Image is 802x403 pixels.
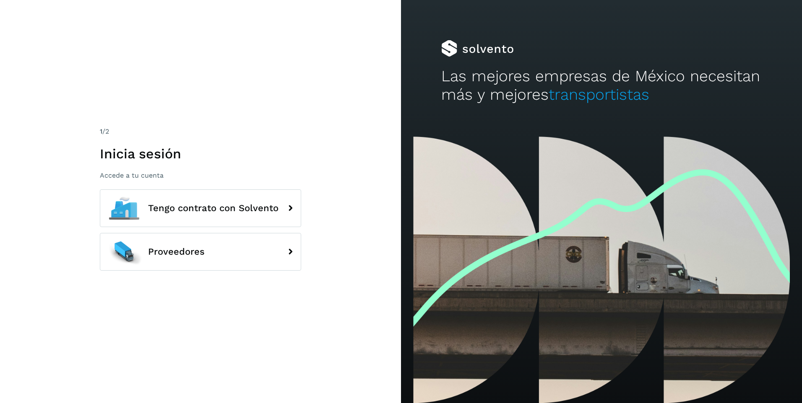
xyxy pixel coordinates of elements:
span: 1 [100,127,102,135]
span: Tengo contrato con Solvento [148,203,279,213]
span: transportistas [549,85,649,103]
button: Proveedores [100,233,301,271]
div: /2 [100,127,301,137]
button: Tengo contrato con Solvento [100,189,301,227]
h1: Inicia sesión [100,146,301,162]
h2: Las mejores empresas de México necesitan más y mejores [441,67,762,104]
span: Proveedores [148,247,205,257]
p: Accede a tu cuenta [100,171,301,179]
